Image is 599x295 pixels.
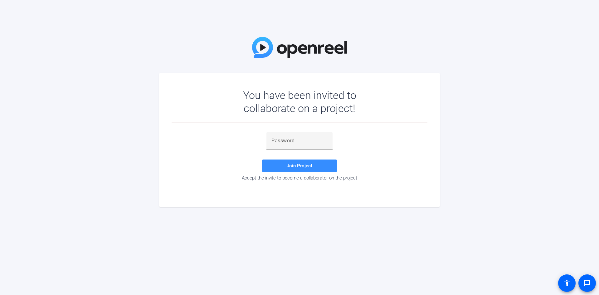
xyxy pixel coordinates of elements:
[252,37,347,58] img: OpenReel Logo
[225,89,374,115] div: You have been invited to collaborate on a project!
[583,279,591,287] mat-icon: message
[271,137,328,145] input: Password
[287,163,312,169] span: Join Project
[563,279,571,287] mat-icon: accessibility
[172,175,427,181] div: Accept the invite to become a collaborator on the project
[262,160,337,172] button: Join Project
